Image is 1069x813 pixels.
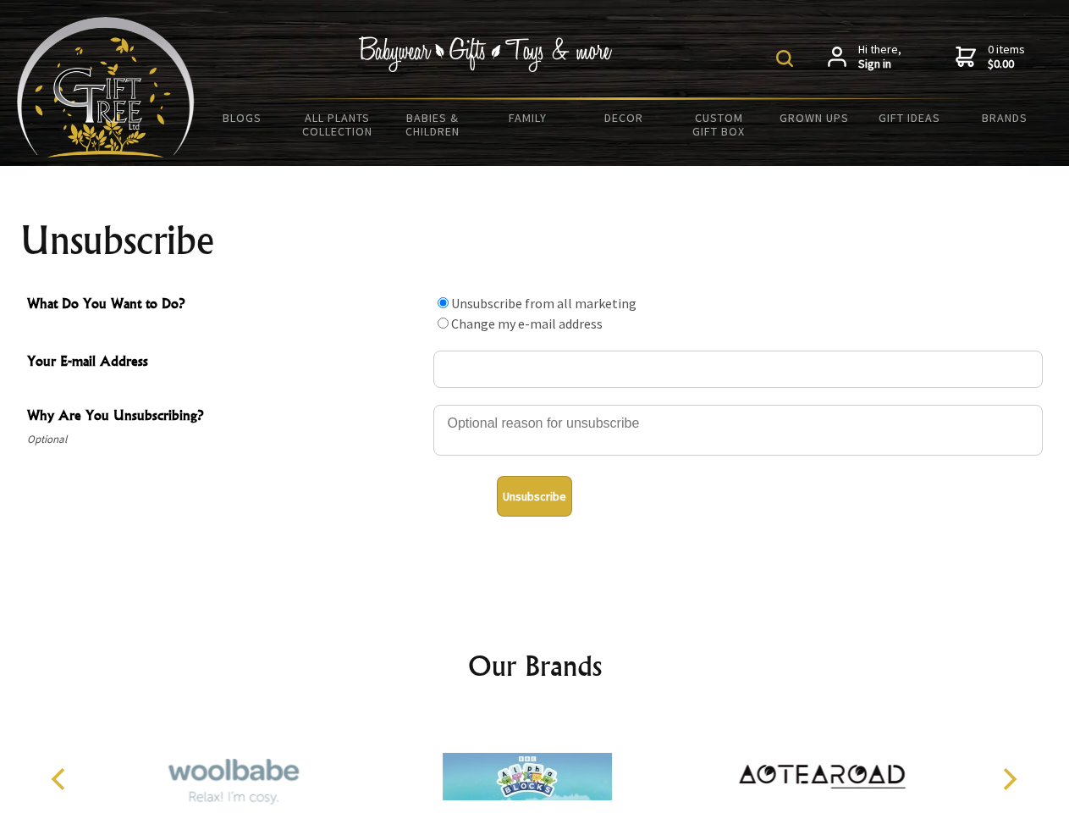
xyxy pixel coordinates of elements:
[34,645,1036,686] h2: Our Brands
[776,50,793,67] img: product search
[438,318,449,329] input: What Do You Want to Do?
[433,351,1043,388] input: Your E-mail Address
[988,57,1025,72] strong: $0.00
[433,405,1043,456] textarea: Why Are You Unsubscribing?
[27,405,425,429] span: Why Are You Unsubscribing?
[290,100,386,149] a: All Plants Collection
[27,293,425,318] span: What Do You Want to Do?
[576,100,671,135] a: Decor
[862,100,957,135] a: Gift Ideas
[451,295,636,312] label: Unsubscribe from all marketing
[858,57,901,72] strong: Sign in
[956,42,1025,72] a: 0 items$0.00
[828,42,901,72] a: Hi there,Sign in
[671,100,767,149] a: Custom Gift Box
[27,429,425,450] span: Optional
[451,315,603,332] label: Change my e-mail address
[42,760,80,798] button: Previous
[858,42,901,72] span: Hi there,
[17,17,195,158] img: Babyware - Gifts - Toys and more...
[195,100,290,135] a: BLOGS
[957,100,1053,135] a: Brands
[359,36,613,72] img: Babywear - Gifts - Toys & more
[481,100,576,135] a: Family
[20,220,1050,261] h1: Unsubscribe
[385,100,481,149] a: Babies & Children
[990,760,1028,798] button: Next
[988,41,1025,72] span: 0 items
[766,100,862,135] a: Grown Ups
[438,297,449,308] input: What Do You Want to Do?
[497,476,572,517] button: Unsubscribe
[27,351,425,375] span: Your E-mail Address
